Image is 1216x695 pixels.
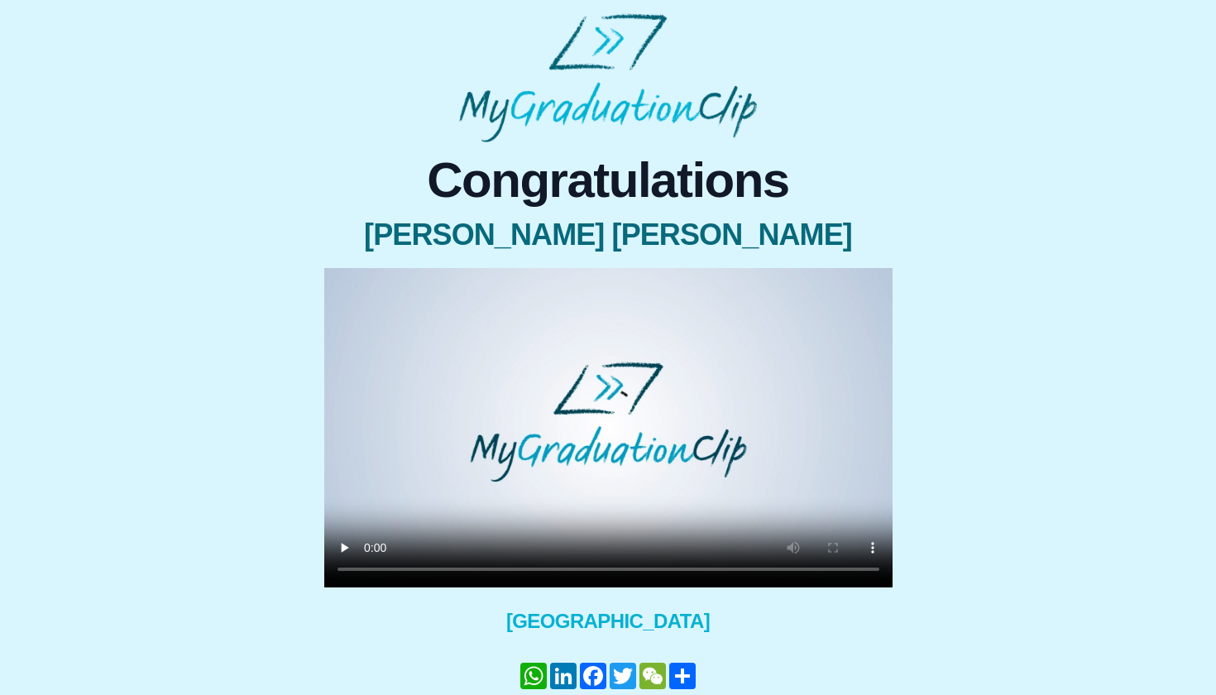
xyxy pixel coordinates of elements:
[324,218,893,252] span: [PERSON_NAME] [PERSON_NAME]
[608,663,638,689] a: Twitter
[324,608,893,635] span: [GEOGRAPHIC_DATA]
[519,663,548,689] a: WhatsApp
[548,663,578,689] a: LinkedIn
[324,156,893,205] span: Congratulations
[638,663,668,689] a: WeChat
[578,663,608,689] a: Facebook
[459,13,757,142] img: MyGraduationClip
[668,663,697,689] a: Share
